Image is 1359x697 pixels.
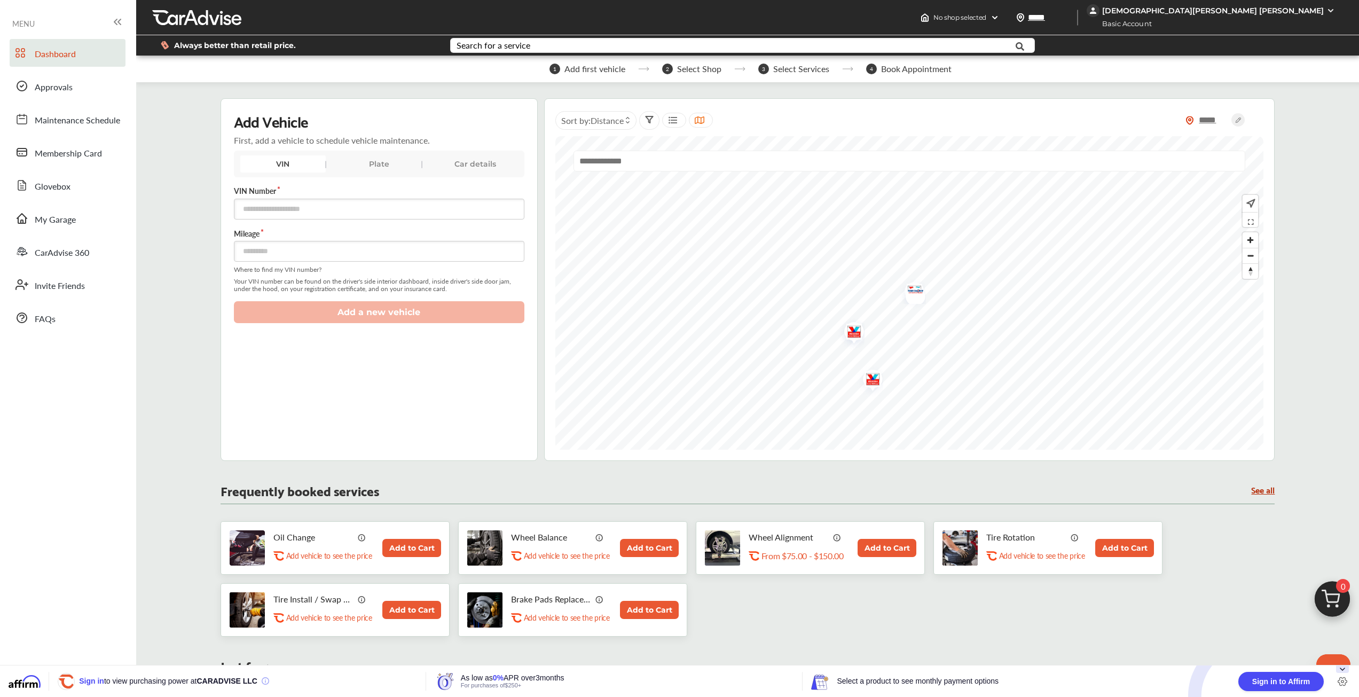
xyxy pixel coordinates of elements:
[564,64,625,74] span: Add first vehicle
[161,41,169,50] img: dollor_label_vector.a70140d1.svg
[898,281,924,304] div: Map marker
[1243,248,1258,263] button: Zoom out
[761,551,844,561] p: From $75.00 - $150.00
[234,134,430,146] p: First, add a vehicle to schedule vehicle maintenance.
[234,278,524,293] span: Your VIN number can be found on the driver's side interior dashboard, inside driver's side door j...
[881,64,952,74] span: Book Appointment
[561,114,624,127] span: Sort by :
[1307,576,1358,628] img: cart_icon.3d0951e8.svg
[382,539,441,557] button: Add to Cart
[842,67,853,71] img: stepper-arrow.e24c07c6.svg
[35,114,120,128] span: Maintenance Schedule
[10,105,125,133] a: Maintenance Schedule
[457,41,530,50] div: Search for a service
[1185,116,1194,125] img: location_vector_orange.38f05af8.svg
[35,312,56,326] span: FAQs
[273,532,354,542] p: Oil Change
[511,532,591,542] p: Wheel Balance
[999,551,1085,561] p: Add vehicle to see the price
[234,266,524,273] span: Where to find my VIN number?
[382,601,441,619] button: Add to Cart
[1243,264,1258,279] span: Reset bearing to north
[1243,232,1258,248] button: Zoom in
[1316,654,1350,688] iframe: Button to launch messaging window
[1016,13,1025,22] img: location_vector.a44bc228.svg
[234,228,524,239] label: Mileage
[933,13,986,22] span: No shop selected
[286,613,372,623] p: Add vehicle to see the price
[620,601,679,619] button: Add to Cart
[773,64,829,74] span: Select Services
[942,530,978,566] img: tire-rotation-thumb.jpg
[866,64,877,74] span: 4
[35,279,85,293] span: Invite Friends
[174,42,296,49] span: Always better than retail price.
[677,64,721,74] span: Select Shop
[10,39,125,67] a: Dashboard
[10,205,125,232] a: My Garage
[855,364,882,398] div: Map marker
[286,551,372,561] p: Add vehicle to see the price
[855,364,883,398] img: logo-valvoline.png
[991,13,999,22] img: header-down-arrow.9dd2ce7d.svg
[986,532,1066,542] p: Tire Rotation
[35,147,102,161] span: Membership Card
[358,533,366,542] img: info_icon_vector.svg
[467,530,502,566] img: tire-wheel-balance-thumb.jpg
[836,317,863,350] div: Map marker
[549,64,560,74] span: 1
[1243,263,1258,279] button: Reset bearing to north
[240,155,326,173] div: VIN
[1326,6,1335,15] img: WGsFRI8htEPBVLJbROoPRyZpYNWhNONpIPPETTm6eUC0GeLEiAAAAAElFTkSuQmCC
[10,304,125,332] a: FAQs
[1077,10,1078,26] img: header-divider.bc55588e.svg
[336,155,422,173] div: Plate
[1071,533,1079,542] img: info_icon_vector.svg
[10,138,125,166] a: Membership Card
[1088,18,1160,29] span: Basic Account
[591,114,624,127] span: Distance
[1244,198,1255,209] img: recenter.ce011a49.svg
[734,67,745,71] img: stepper-arrow.e24c07c6.svg
[524,613,610,623] p: Add vehicle to see the price
[898,281,926,304] img: logo-tire-choice.png
[234,185,524,196] label: VIN Number
[12,19,35,28] span: MENU
[234,112,308,130] p: Add Vehicle
[273,594,354,604] p: Tire Install / Swap Tires
[1095,539,1154,557] button: Add to Cart
[1087,4,1099,17] img: jVpblrzwTbfkPYzPPzSLxeg0AAAAASUVORK5CYII=
[221,660,288,670] p: Just for you
[662,64,673,74] span: 2
[833,533,842,542] img: info_icon_vector.svg
[358,595,366,604] img: info_icon_vector.svg
[620,539,679,557] button: Add to Cart
[467,592,502,628] img: brake-pads-replacement-thumb.jpg
[433,155,518,173] div: Car details
[705,530,740,566] img: wheel-alignment-thumb.jpg
[758,64,769,74] span: 3
[230,530,265,566] img: oil-change-thumb.jpg
[921,13,929,22] img: header-home-logo.8d720a4f.svg
[897,277,925,310] img: logo-valvoline.png
[638,67,649,71] img: stepper-arrow.e24c07c6.svg
[10,171,125,199] a: Glovebox
[897,277,923,310] div: Map marker
[749,532,829,542] p: Wheel Alignment
[1102,6,1324,15] div: [DEMOGRAPHIC_DATA][PERSON_NAME] [PERSON_NAME]
[836,317,865,350] img: logo-valvoline.png
[595,533,604,542] img: info_icon_vector.svg
[555,136,1264,450] canvas: Map
[35,81,73,95] span: Approvals
[511,594,591,604] p: Brake Pads Replacement
[1251,485,1275,494] a: See all
[35,246,89,260] span: CarAdvise 360
[35,180,70,194] span: Glovebox
[1336,579,1350,593] span: 0
[858,539,916,557] button: Add to Cart
[230,592,265,628] img: tire-install-swap-tires-thumb.jpg
[10,271,125,299] a: Invite Friends
[524,551,610,561] p: Add vehicle to see the price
